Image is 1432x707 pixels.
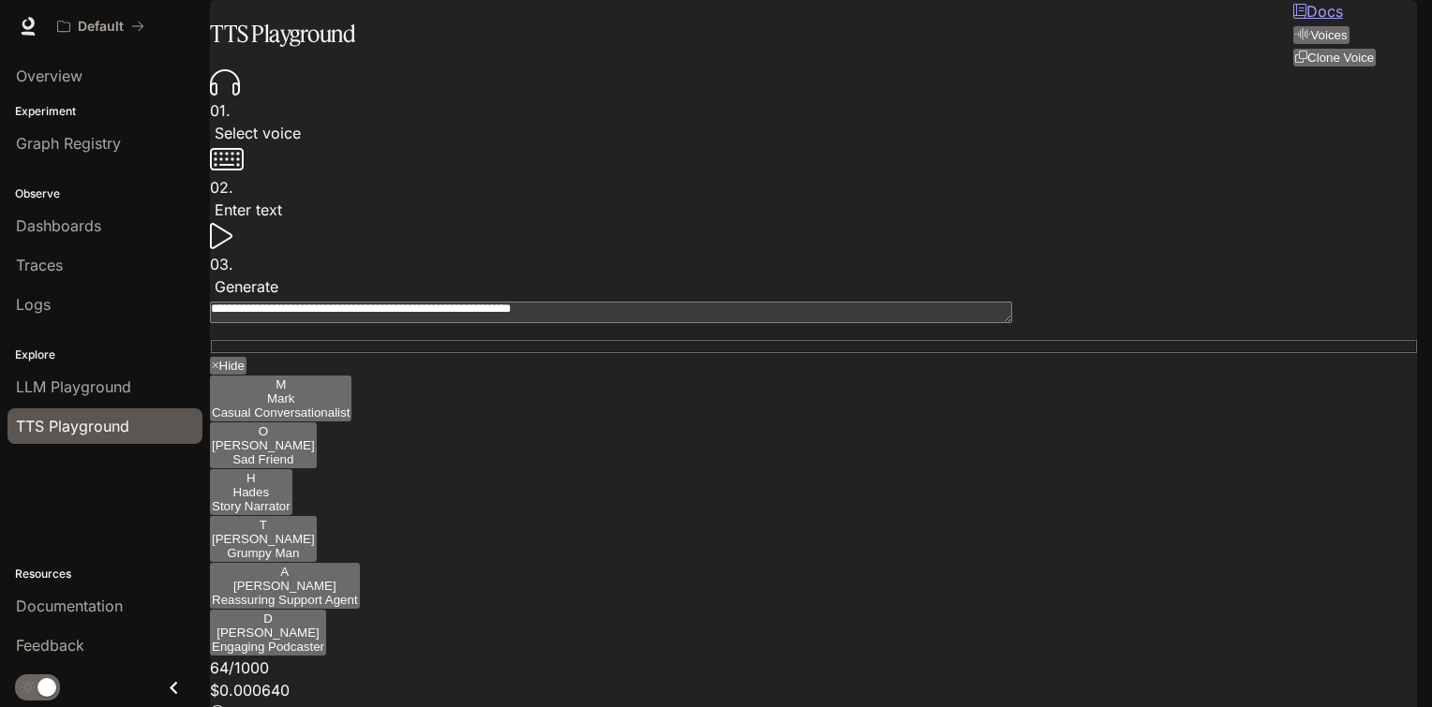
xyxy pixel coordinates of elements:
[212,640,324,654] p: Engaging Podcaster
[210,199,1417,221] p: Enter text
[210,122,1417,144] p: Select voice
[210,99,1417,122] p: 0 1 .
[210,376,351,421] button: MMarkCasual Conversationalist
[212,471,291,485] div: H
[210,563,360,609] button: A[PERSON_NAME]Reassuring Support Agent
[210,275,1417,298] p: Generate
[210,357,246,375] button: Hide
[210,516,317,562] button: T[PERSON_NAME]Grumpy Man
[212,546,315,560] p: Grumpy Man
[210,610,326,655] button: D[PERSON_NAME]Engaging Podcaster
[210,469,292,515] button: HHadesStory Narrator
[1293,2,1343,21] a: Docs
[212,565,358,579] div: A
[212,438,315,452] p: [PERSON_NAME]
[78,19,124,35] p: Default
[212,485,291,499] p: Hades
[210,656,1417,679] p: 64 / 1000
[210,15,355,52] h1: TTS Playground
[49,7,153,45] button: All workspaces
[210,176,1417,199] p: 0 2 .
[1293,49,1376,66] button: Clone Voice
[212,405,350,420] p: Casual Conversationalist
[212,499,291,513] p: Story Narrator
[210,679,1417,701] p: $ 0.000640
[1293,26,1350,44] button: Voices
[210,422,317,468] button: O[PERSON_NAME]Sad Friend
[212,391,350,405] p: Mark
[212,518,315,532] div: T
[210,253,1417,275] p: 0 3 .
[212,532,315,546] p: [PERSON_NAME]
[212,377,350,391] div: M
[212,579,358,593] p: [PERSON_NAME]
[212,424,315,438] div: O
[212,593,358,607] p: Reassuring Support Agent
[212,452,315,466] p: Sad Friend
[212,626,324,640] p: [PERSON_NAME]
[212,611,324,626] div: D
